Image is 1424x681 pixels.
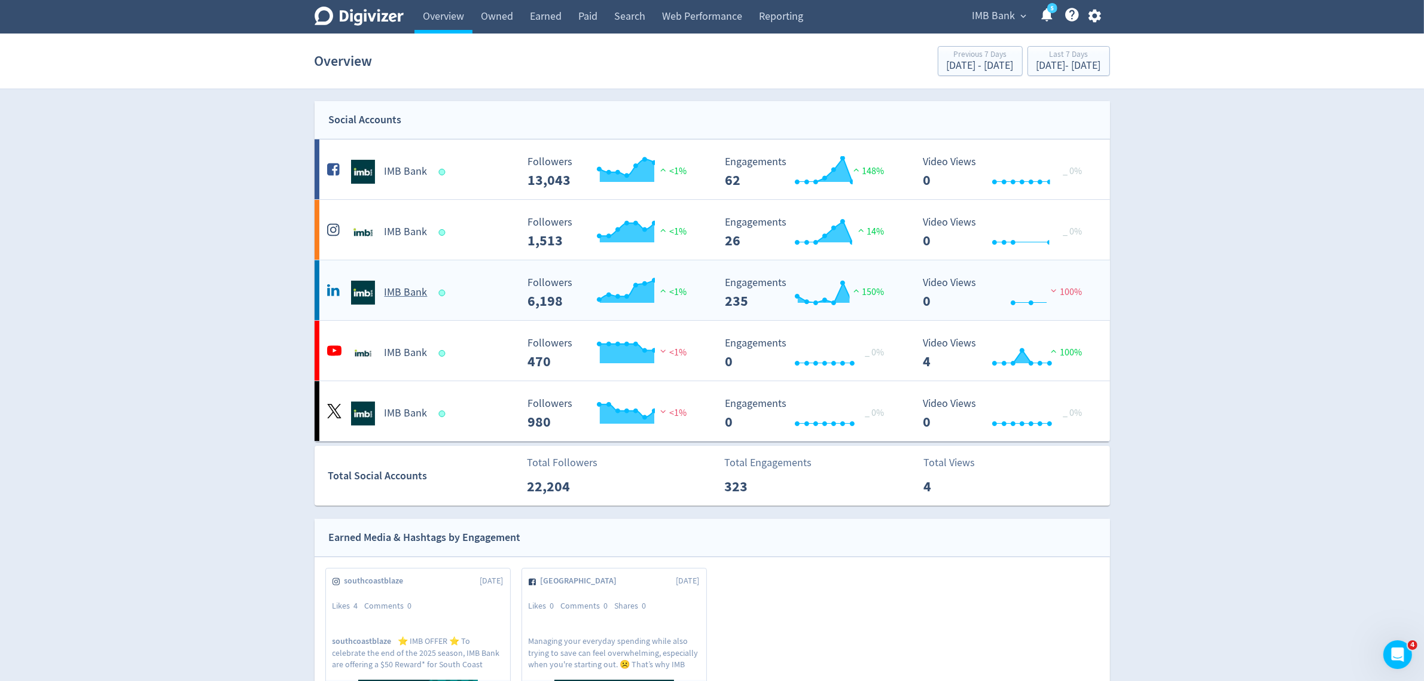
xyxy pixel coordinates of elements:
[385,285,428,300] h5: IMB Bank
[408,600,412,611] span: 0
[1063,407,1082,419] span: _ 0%
[1027,46,1110,76] button: Last 7 Days[DATE]- [DATE]
[438,169,449,175] span: Data last synced: 15 Sep 2025, 9:02am (AEST)
[351,220,375,244] img: IMB Bank undefined
[719,398,899,430] svg: Engagements 0
[657,165,669,174] img: positive-performance.svg
[657,346,669,355] img: negative-performance.svg
[1408,640,1417,650] span: 4
[657,226,669,235] img: positive-performance.svg
[438,229,449,236] span: Data last synced: 14 Sep 2025, 7:01pm (AEST)
[972,7,1016,26] span: IMB Bank
[719,338,899,369] svg: Engagements 0
[719,277,899,309] svg: Engagements 235
[865,346,885,358] span: _ 0%
[724,455,812,471] p: Total Engagements
[657,286,669,295] img: positive-performance.svg
[480,575,504,587] span: [DATE]
[917,217,1096,248] svg: Video Views 0
[522,277,701,309] svg: Followers ---
[351,281,375,305] img: IMB Bank undefined
[329,529,521,546] div: Earned Media & Hashtags by Engagement
[923,476,992,497] p: 4
[344,575,410,587] span: southcoastblaze
[1048,346,1060,355] img: positive-performance.svg
[1050,4,1053,13] text: 5
[385,165,428,179] h5: IMB Bank
[333,636,504,669] p: ⭐️ IMB OFFER ⭐️ To celebrate the end of the 2025 season, IMB Bank are offering a $50 Reward* for ...
[923,455,992,471] p: Total Views
[438,350,449,357] span: Data last synced: 15 Sep 2025, 3:01am (AEST)
[385,225,428,239] h5: IMB Bank
[968,7,1030,26] button: IMB Bank
[1048,286,1082,298] span: 100%
[917,398,1096,430] svg: Video Views 0
[1048,346,1082,358] span: 100%
[657,165,687,177] span: <1%
[385,406,428,421] h5: IMB Bank
[529,636,700,669] p: Managing your everyday spending while also trying to save can feel overwhelming, especially when ...
[351,160,375,184] img: IMB Bank undefined
[527,476,596,497] p: 22,204
[719,217,899,248] svg: Engagements 26
[850,286,885,298] span: 150%
[333,600,365,612] div: Likes
[1063,226,1082,238] span: _ 0%
[522,338,701,369] svg: Followers ---
[550,600,554,611] span: 0
[657,346,687,358] span: <1%
[947,50,1014,60] div: Previous 7 Days
[1036,60,1101,71] div: [DATE] - [DATE]
[522,156,701,188] svg: Followers ---
[850,165,862,174] img: positive-performance.svg
[522,217,701,248] svg: Followers ---
[351,341,375,365] img: IMB Bank undefined
[917,277,1096,309] svg: Video Views 0
[615,600,653,612] div: Shares
[438,290,449,296] span: Data last synced: 15 Sep 2025, 6:01am (AEST)
[850,286,862,295] img: positive-performance.svg
[315,139,1110,199] a: IMB Bank undefinedIMB Bank Followers --- Followers 13,043 <1% Engagements 62 Engagements 62 148% ...
[917,338,1096,369] svg: Video Views 4
[438,411,449,417] span: Data last synced: 15 Sep 2025, 8:03am (AEST)
[315,260,1110,320] a: IMB Bank undefinedIMB Bank Followers --- Followers 6,198 <1% Engagements 235 Engagements 235 150%...
[676,575,700,587] span: [DATE]
[657,226,687,238] span: <1%
[855,226,885,238] span: 14%
[865,407,885,419] span: _ 0%
[657,407,669,416] img: negative-performance.svg
[541,575,624,587] span: [GEOGRAPHIC_DATA]
[529,600,561,612] div: Likes
[657,407,687,419] span: <1%
[604,600,608,611] span: 0
[947,60,1014,71] div: [DATE] - [DATE]
[315,42,373,80] h1: Overview
[315,381,1110,441] a: IMB Bank undefinedIMB Bank Followers --- Followers 980 <1% Engagements 0 Engagements 0 _ 0% Video...
[724,476,793,497] p: 323
[522,398,701,430] svg: Followers ---
[1383,640,1412,669] iframe: Intercom live chat
[938,46,1023,76] button: Previous 7 Days[DATE] - [DATE]
[315,321,1110,381] a: IMB Bank undefinedIMB Bank Followers --- Followers 470 <1% Engagements 0 Engagements 0 _ 0% Video...
[315,200,1110,260] a: IMB Bank undefinedIMB Bank Followers --- Followers 1,513 <1% Engagements 26 Engagements 26 14% Vi...
[855,226,867,235] img: positive-performance.svg
[719,156,899,188] svg: Engagements 62
[333,636,398,647] span: southcoastblaze
[1019,11,1029,22] span: expand_more
[365,600,419,612] div: Comments
[642,600,647,611] span: 0
[351,402,375,425] img: IMB Bank undefined
[1036,50,1101,60] div: Last 7 Days
[329,111,402,129] div: Social Accounts
[1047,3,1057,13] a: 5
[1048,286,1060,295] img: negative-performance.svg
[917,156,1096,188] svg: Video Views 0
[354,600,358,611] span: 4
[527,455,597,471] p: Total Followers
[561,600,615,612] div: Comments
[328,467,519,485] div: Total Social Accounts
[850,165,885,177] span: 148%
[657,286,687,298] span: <1%
[1063,165,1082,177] span: _ 0%
[385,346,428,360] h5: IMB Bank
